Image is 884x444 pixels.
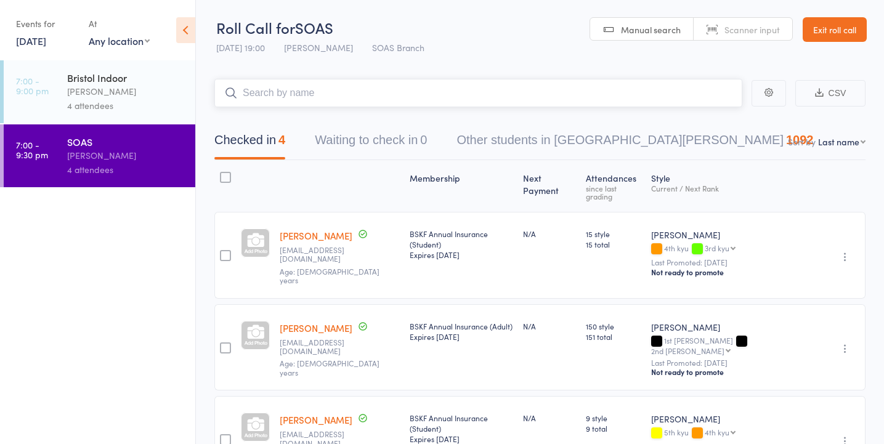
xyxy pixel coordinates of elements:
[67,163,185,177] div: 4 attendees
[89,34,150,47] div: Any location
[67,84,185,99] div: [PERSON_NAME]
[581,166,646,206] div: Atten­dances
[214,127,285,159] button: Checked in4
[586,228,641,239] span: 15 style
[586,239,641,249] span: 15 total
[705,428,729,436] div: 4th kyu
[280,246,400,264] small: amnhayat@gmail.com
[216,17,295,38] span: Roll Call for
[518,166,582,206] div: Next Payment
[523,228,577,239] div: N/A
[284,41,353,54] span: [PERSON_NAME]
[67,99,185,113] div: 4 attendees
[420,133,427,147] div: 0
[651,228,816,241] div: [PERSON_NAME]
[456,127,813,159] button: Other students in [GEOGRAPHIC_DATA][PERSON_NAME]1092
[214,79,742,107] input: Search by name
[315,127,427,159] button: Waiting to check in0
[405,166,518,206] div: Membership
[586,184,641,200] div: since last grading
[705,244,729,252] div: 3rd kyu
[410,249,513,260] div: Expires [DATE]
[216,41,265,54] span: [DATE] 19:00
[67,148,185,163] div: [PERSON_NAME]
[67,135,185,148] div: SOAS
[586,321,641,331] span: 150 style
[16,76,49,95] time: 7:00 - 9:00 pm
[16,140,48,159] time: 7:00 - 9:30 pm
[410,321,513,342] div: BSKF Annual Insurance (Adult)
[586,331,641,342] span: 151 total
[651,258,816,267] small: Last Promoted: [DATE]
[651,413,816,425] div: [PERSON_NAME]
[410,434,513,444] div: Expires [DATE]
[651,267,816,277] div: Not ready to promote
[410,331,513,342] div: Expires [DATE]
[803,17,867,42] a: Exit roll call
[372,41,424,54] span: SOAS Branch
[651,428,816,438] div: 5th kyu
[646,166,821,206] div: Style
[67,71,185,84] div: Bristol Indoor
[651,244,816,254] div: 4th kyu
[651,321,816,333] div: [PERSON_NAME]
[651,184,816,192] div: Current / Next Rank
[16,34,46,47] a: [DATE]
[89,14,150,34] div: At
[280,266,379,285] span: Age: [DEMOGRAPHIC_DATA] years
[621,23,681,36] span: Manual search
[651,367,816,377] div: Not ready to promote
[4,60,195,123] a: 7:00 -9:00 pmBristol Indoor[PERSON_NAME]4 attendees
[16,14,76,34] div: Events for
[295,17,333,38] span: SOAS
[586,413,641,423] span: 9 style
[280,229,352,242] a: [PERSON_NAME]
[280,338,400,356] small: Rudygreenmusic@gmail.com
[788,135,816,148] label: Sort by
[410,413,513,444] div: BSKF Annual Insurance (Student)
[523,413,577,423] div: N/A
[278,133,285,147] div: 4
[651,336,816,355] div: 1st [PERSON_NAME]
[651,347,724,355] div: 2nd [PERSON_NAME]
[651,358,816,367] small: Last Promoted: [DATE]
[4,124,195,187] a: 7:00 -9:30 pmSOAS[PERSON_NAME]4 attendees
[818,135,859,148] div: Last name
[786,133,814,147] div: 1092
[523,321,577,331] div: N/A
[410,228,513,260] div: BSKF Annual Insurance (Student)
[280,413,352,426] a: [PERSON_NAME]
[280,358,379,377] span: Age: [DEMOGRAPHIC_DATA] years
[280,321,352,334] a: [PERSON_NAME]
[795,80,866,107] button: CSV
[724,23,780,36] span: Scanner input
[586,423,641,434] span: 9 total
